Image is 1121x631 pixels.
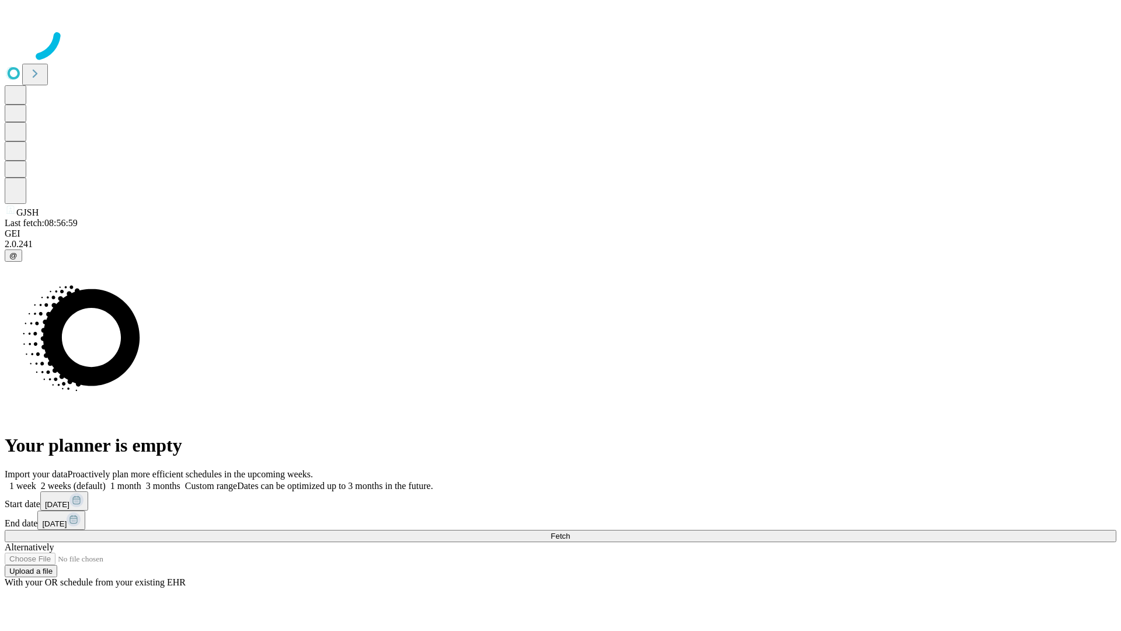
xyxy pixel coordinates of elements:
[5,491,1116,511] div: Start date
[9,251,18,260] span: @
[5,435,1116,456] h1: Your planner is empty
[237,481,433,491] span: Dates can be optimized up to 3 months in the future.
[5,239,1116,249] div: 2.0.241
[45,500,69,509] span: [DATE]
[5,228,1116,239] div: GEI
[41,481,106,491] span: 2 weeks (default)
[551,532,570,540] span: Fetch
[37,511,85,530] button: [DATE]
[40,491,88,511] button: [DATE]
[5,565,57,577] button: Upload a file
[16,207,39,217] span: GJSH
[5,469,68,479] span: Import your data
[5,542,54,552] span: Alternatively
[5,530,1116,542] button: Fetch
[42,519,67,528] span: [DATE]
[5,511,1116,530] div: End date
[5,577,186,587] span: With your OR schedule from your existing EHR
[68,469,313,479] span: Proactively plan more efficient schedules in the upcoming weeks.
[146,481,180,491] span: 3 months
[9,481,36,491] span: 1 week
[5,249,22,262] button: @
[185,481,237,491] span: Custom range
[5,218,78,228] span: Last fetch: 08:56:59
[110,481,141,491] span: 1 month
